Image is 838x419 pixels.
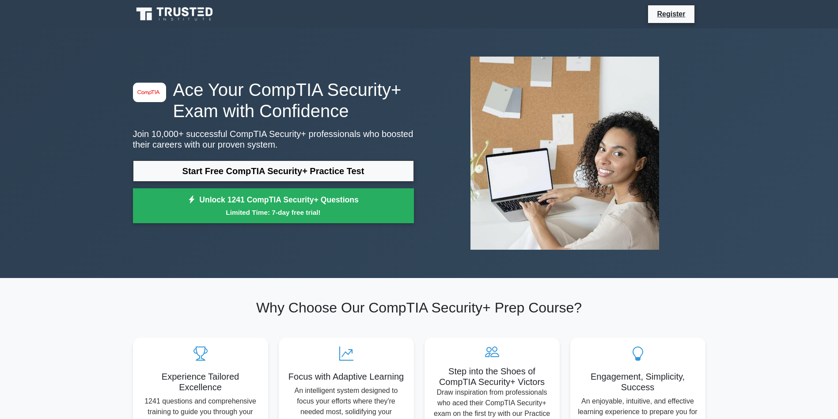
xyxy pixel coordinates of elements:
[286,371,407,382] h5: Focus with Adaptive Learning
[652,8,690,19] a: Register
[133,299,705,316] h2: Why Choose Our CompTIA Security+ Prep Course?
[133,79,414,122] h1: Ace Your CompTIA Security+ Exam with Confidence
[144,207,403,217] small: Limited Time: 7-day free trial!
[432,366,553,387] h5: Step into the Shoes of CompTIA Security+ Victors
[133,160,414,182] a: Start Free CompTIA Security+ Practice Test
[133,188,414,224] a: Unlock 1241 CompTIA Security+ QuestionsLimited Time: 7-day free trial!
[140,371,261,392] h5: Experience Tailored Excellence
[577,371,698,392] h5: Engagement, Simplicity, Success
[133,129,414,150] p: Join 10,000+ successful CompTIA Security+ professionals who boosted their careers with our proven...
